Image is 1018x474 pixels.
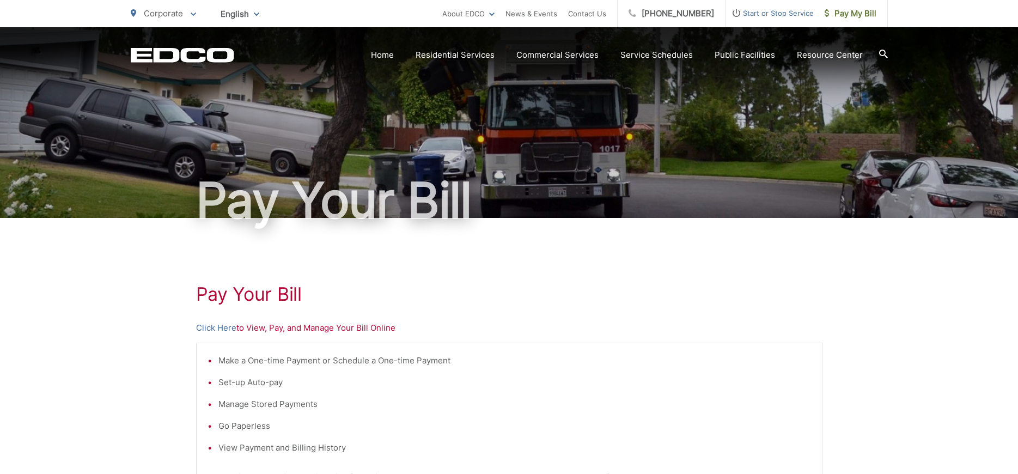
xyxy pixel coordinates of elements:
[715,48,775,62] a: Public Facilities
[620,48,693,62] a: Service Schedules
[218,376,811,389] li: Set-up Auto-pay
[131,173,888,228] h1: Pay Your Bill
[516,48,599,62] a: Commercial Services
[416,48,495,62] a: Residential Services
[371,48,394,62] a: Home
[218,398,811,411] li: Manage Stored Payments
[196,321,822,335] p: to View, Pay, and Manage Your Bill Online
[825,7,876,20] span: Pay My Bill
[218,441,811,454] li: View Payment and Billing History
[505,7,557,20] a: News & Events
[218,420,811,433] li: Go Paperless
[442,7,495,20] a: About EDCO
[196,283,822,305] h1: Pay Your Bill
[212,4,267,23] span: English
[144,8,183,19] span: Corporate
[568,7,606,20] a: Contact Us
[196,321,236,335] a: Click Here
[797,48,863,62] a: Resource Center
[218,354,811,367] li: Make a One-time Payment or Schedule a One-time Payment
[131,47,234,63] a: EDCD logo. Return to the homepage.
